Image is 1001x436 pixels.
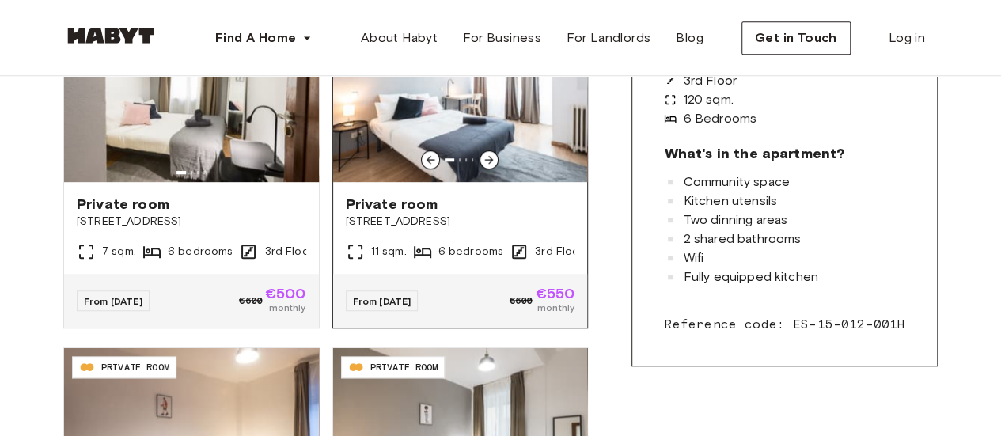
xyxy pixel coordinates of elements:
[438,244,504,260] span: 6 bedrooms
[346,214,575,229] span: [STREET_ADDRESS]
[102,244,136,260] span: 7 sqm.
[683,74,736,87] span: 3rd Floor
[215,28,296,47] span: Find A Home
[683,176,789,188] span: Community space
[463,28,541,47] span: For Business
[663,22,716,54] a: Blog
[370,360,438,374] span: PRIVATE ROOM
[84,295,142,307] span: From [DATE]
[741,21,851,55] button: Get in Touch
[664,144,844,163] span: What's in the apartment?
[77,195,306,214] span: Private room
[348,22,450,54] a: About Habyt
[371,244,407,260] span: 11 sqm.
[683,112,756,125] span: 6 Bedrooms
[346,195,575,214] span: Private room
[535,301,574,315] span: monthly
[264,244,313,260] span: 3rd Floor
[265,286,306,301] span: €500
[535,286,574,301] span: €550
[683,93,733,106] span: 120 sqm.
[683,271,817,283] span: Fully equipped kitchen
[683,252,703,264] span: Wifi
[77,214,306,229] span: [STREET_ADDRESS]
[676,28,703,47] span: Blog
[265,301,306,315] span: monthly
[239,294,262,308] span: €600
[876,22,938,54] a: Log in
[554,22,663,54] a: For Landlords
[755,28,837,47] span: Get in Touch
[567,28,650,47] span: For Landlords
[101,360,169,374] span: PRIVATE ROOM
[535,244,583,260] span: 3rd Floor
[203,22,324,54] button: Find A Home
[683,214,787,226] span: Two dinning areas
[510,294,533,308] span: €600
[168,244,233,260] span: 6 bedrooms
[889,28,925,47] span: Log in
[450,22,554,54] a: For Business
[664,315,905,334] span: Reference code: ES-15-012-001H
[683,233,801,245] span: 2 shared bathrooms
[353,295,411,307] span: From [DATE]
[361,28,438,47] span: About Habyt
[63,28,158,44] img: Habyt
[683,195,776,207] span: Kitchen utensils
